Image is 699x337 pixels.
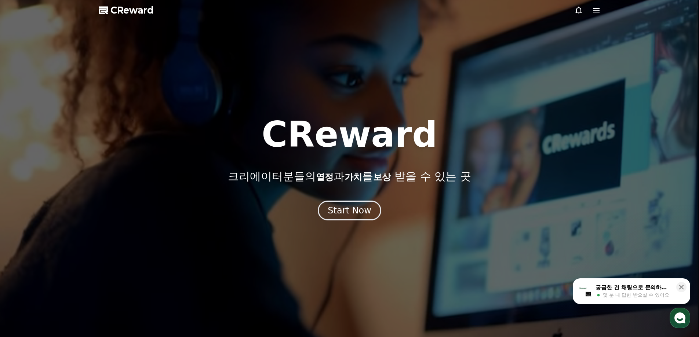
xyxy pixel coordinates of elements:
a: CReward [99,4,154,16]
span: 가치 [345,172,362,182]
button: Start Now [318,201,381,220]
span: 대화 [67,244,76,250]
span: 설정 [113,243,122,249]
a: 설정 [95,232,141,251]
a: Start Now [318,208,381,215]
h1: CReward [262,117,437,152]
span: CReward [110,4,154,16]
div: Start Now [328,205,371,216]
p: 크리에이터분들의 과 를 받을 수 있는 곳 [228,170,471,183]
a: 홈 [2,232,48,251]
span: 보상 [373,172,391,182]
a: 대화 [48,232,95,251]
span: 홈 [23,243,28,249]
span: 열정 [316,172,334,182]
